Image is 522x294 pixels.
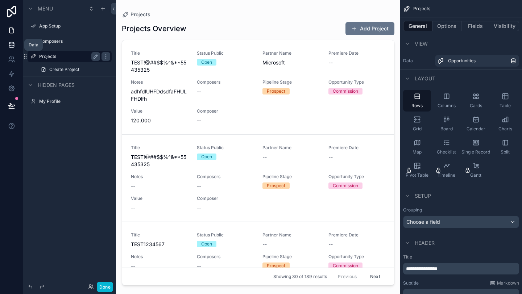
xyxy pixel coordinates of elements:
span: Header [415,239,435,247]
button: Split [491,136,519,158]
button: Fields [461,21,490,31]
label: Composers [39,38,110,44]
button: Pivot Table [403,159,431,181]
div: Data [29,42,38,48]
label: Subtitle [403,280,419,286]
span: Timeline [438,172,455,178]
span: Choose a field [406,219,440,225]
button: Checklist [432,136,460,158]
button: Board [432,113,460,135]
a: Create Project [36,64,112,75]
span: Table [500,103,511,109]
button: General [403,21,432,31]
span: View [415,40,428,47]
span: Charts [498,126,512,132]
button: Options [432,21,461,31]
button: Done [97,282,113,292]
label: App Setup [39,23,110,29]
span: Map [413,149,422,155]
button: Charts [491,113,519,135]
span: Opportunities [448,58,476,64]
span: Hidden pages [38,81,75,89]
span: Checklist [437,149,456,155]
button: Map [403,136,431,158]
label: Title [403,254,519,260]
a: Markdown [490,280,519,286]
button: Rows [403,90,431,112]
span: Projects [413,6,430,12]
button: Gantt [462,159,490,181]
span: Menu [38,5,53,12]
button: Next [365,271,385,282]
span: Rows [411,103,423,109]
label: Projects [39,54,97,59]
a: Opportunities [435,55,519,67]
span: Columns [438,103,456,109]
span: Setup [415,192,431,199]
span: Pivot Table [406,172,428,178]
span: Cards [470,103,482,109]
span: Create Project [49,67,79,72]
label: My Profile [39,98,110,104]
button: Visibility [490,21,519,31]
span: Grid [413,126,422,132]
button: Timeline [432,159,460,181]
button: Table [491,90,519,112]
span: Single Record [461,149,490,155]
button: Cards [462,90,490,112]
label: Grouping [403,207,422,213]
button: Calendar [462,113,490,135]
span: Markdown [497,280,519,286]
button: Grid [403,113,431,135]
span: Gantt [470,172,481,178]
button: Columns [432,90,460,112]
button: Choose a field [403,216,519,228]
span: Board [440,126,453,132]
span: Calendar [467,126,485,132]
span: Layout [415,75,435,82]
label: Data [403,58,432,64]
div: scrollable content [403,263,519,274]
span: Showing 30 of 189 results [273,274,327,280]
button: Single Record [462,136,490,158]
span: Split [501,149,510,155]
